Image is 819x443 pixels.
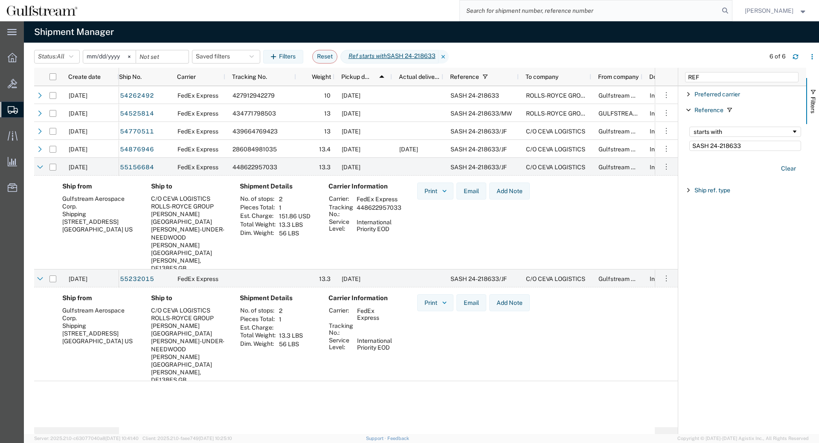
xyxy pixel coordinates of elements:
div: Shipping [62,322,137,330]
span: C/O CEVA LOGISTICS [526,164,585,171]
div: ROLLS-ROYCE GROUP [151,203,226,210]
span: Ref starts with SASH 24-218633 [340,50,439,64]
span: SASH 24-218633 [450,92,499,99]
span: 10 [324,92,331,99]
a: 54262492 [119,89,154,103]
span: C/O CEVA LOGISTICS [526,128,585,135]
div: [PERSON_NAME][GEOGRAPHIC_DATA] [151,322,226,337]
span: 04/08/2025 [69,275,87,282]
span: International [650,110,685,117]
button: Filters [263,50,303,64]
div: [STREET_ADDRESS] [62,218,137,226]
td: 2 [276,195,314,203]
span: [DATE] 10:25:10 [199,436,232,441]
span: Pickup date [341,73,372,80]
span: 13 [324,128,331,135]
img: dropdown [441,187,448,195]
span: Preferred carrier [694,91,740,98]
span: 04/08/2025 [342,275,360,282]
th: Total Weight: [240,331,276,340]
h4: Ship from [62,182,137,190]
span: SASH 24-218633/JF [450,146,507,153]
span: Gulfstream Aerospace Corp. [598,128,677,135]
span: Gulfstream Aerospace Corp. [598,164,677,171]
h4: Carrier Information [328,294,397,302]
div: starts with [694,128,791,135]
span: Dom/Intl [649,73,673,80]
td: International Priority EOD [354,336,397,352]
span: [DATE] 10:41:40 [105,436,139,441]
a: 55232015 [119,272,154,286]
span: C/O CEVA LOGISTICS [526,146,585,153]
span: International [650,128,685,135]
div: Gulfstream Aerospace Corp. [62,307,137,322]
div: [PERSON_NAME][GEOGRAPHIC_DATA][PERSON_NAME], DE138ES GB [151,353,226,384]
div: [PERSON_NAME]-UNDER-NEEDWOOD [151,337,226,353]
div: Filtering operator [689,127,801,137]
span: Ship ref. type [694,187,730,194]
span: Client: 2025.21.0-faee749 [142,436,232,441]
span: Actual delivery date [399,73,440,80]
td: 1 [276,203,314,212]
span: SASH 24-218633/JF [450,128,507,135]
td: 56 LBS [276,229,314,237]
span: 13.3 [319,275,331,282]
div: C/O CEVA LOGISTICS [151,307,226,314]
span: To company [526,73,558,80]
span: From company [598,73,639,80]
div: [STREET_ADDRESS] [62,330,137,337]
input: Not set [136,50,189,63]
span: SASH 24-218633/JF [450,275,507,282]
td: 448622957033 [354,203,404,218]
span: 01/29/2025 [342,110,360,117]
div: [GEOGRAPHIC_DATA] US [62,337,137,345]
span: International [650,164,685,171]
span: 03/05/2025 [342,146,360,153]
span: SASH 24-218633/MW [450,110,512,117]
span: Tracking No. [232,73,267,80]
img: logo [6,4,78,17]
span: Filters [810,97,816,113]
button: Email [456,182,486,200]
th: Est. Charge: [240,212,276,220]
span: International [650,92,685,99]
span: 02/21/2025 [342,128,360,135]
span: Server: 2025.21.0-c63077040a8 [34,436,139,441]
span: Reference [450,73,479,80]
span: All [57,53,64,60]
th: Carrier: [328,195,354,203]
a: 54876946 [119,143,154,156]
span: 01/05/2025 [69,92,87,99]
span: ROLLS-ROYCE GROUP [526,92,589,99]
h4: Ship to [151,294,226,302]
td: International Priority EOD [354,218,404,233]
span: SASH 24-218633/JF [450,164,507,171]
img: dropdown [441,299,448,307]
h4: Ship from [62,294,137,302]
div: Shipping [62,210,137,218]
span: ROLLS-ROYCE GROUP [526,110,589,117]
div: Filter List 3 Filters [678,86,806,434]
td: 13.3 LBS [276,331,306,340]
th: Tracking No.: [328,322,354,336]
span: Gulfstream Aerospace Corp. [598,92,677,99]
div: [PERSON_NAME]-UNDER-NEEDWOOD [151,226,226,241]
div: C/O CEVA LOGISTICS [151,195,226,203]
th: No. of stops: [240,195,276,203]
td: 1 [276,315,306,324]
span: 13.4 [319,146,331,153]
td: 2 [276,307,306,315]
td: 13.3 LBS [276,220,314,229]
a: Feedback [387,436,409,441]
span: Create date [68,73,101,80]
h4: Shipment Details [240,294,315,302]
span: Reference [694,107,723,113]
span: 01/29/2025 [69,110,87,117]
span: 427912942279 [232,92,275,99]
h4: Ship to [151,182,226,190]
th: Carrier: [328,307,354,322]
span: Gulfstream Aerospace Corp. [598,146,677,153]
span: FedEx Express [177,164,218,171]
span: International [650,275,685,282]
div: [PERSON_NAME][GEOGRAPHIC_DATA][PERSON_NAME], DE138ES GB [151,241,226,272]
